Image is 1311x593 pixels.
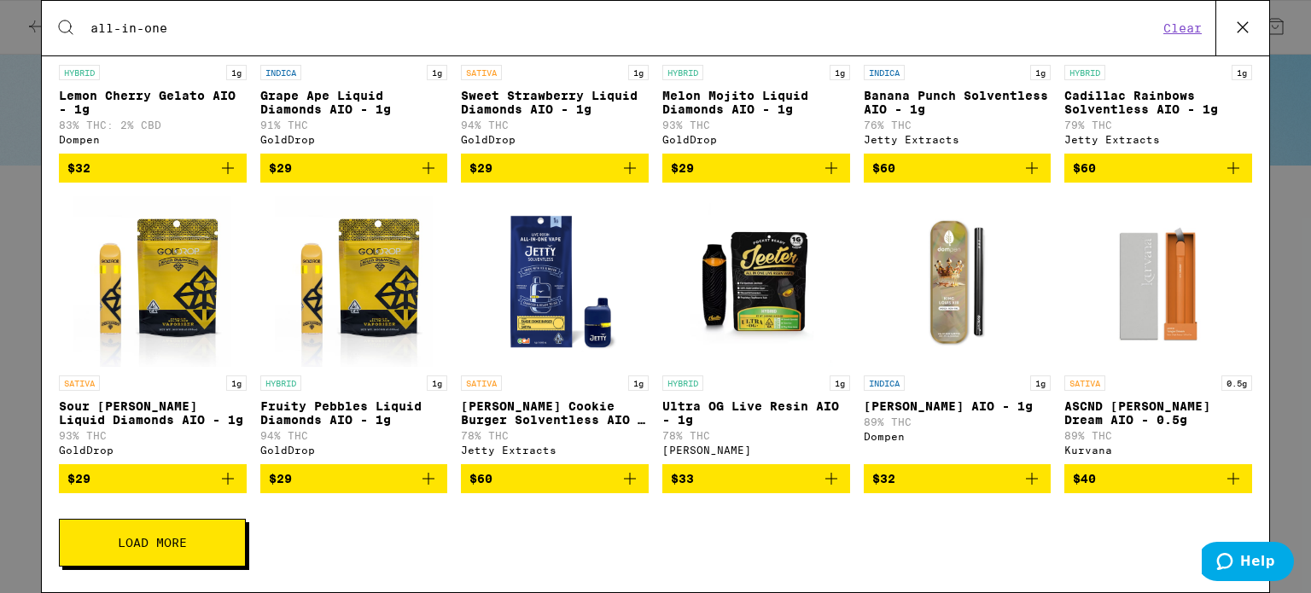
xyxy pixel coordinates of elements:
[1064,464,1252,493] button: Add to bag
[864,89,1052,116] p: Banana Punch Solventless AIO - 1g
[461,65,502,80] p: SATIVA
[662,196,850,464] a: Open page for Ultra OG Live Resin AIO - 1g from Jeeter
[226,65,247,80] p: 1g
[864,65,905,80] p: INDICA
[1073,472,1096,485] span: $40
[67,161,90,175] span: $32
[864,399,1052,413] p: [PERSON_NAME] AIO - 1g
[1064,445,1252,456] div: Kurvana
[1073,161,1096,175] span: $60
[260,134,448,145] div: GoldDrop
[59,89,247,116] p: Lemon Cherry Gelato AIO - 1g
[1064,399,1252,427] p: ASCND [PERSON_NAME] Dream AIO - 0.5g
[461,196,649,464] a: Open page for Tangie Cookie Burger Solventless AIO - 1g from Jetty Extracts
[830,375,850,391] p: 1g
[671,161,694,175] span: $29
[671,196,842,367] img: Jeeter - Ultra OG Live Resin AIO - 1g
[1064,154,1252,183] button: Add to bag
[461,375,502,391] p: SATIVA
[662,154,850,183] button: Add to bag
[871,196,1042,367] img: Dompen - King Louis XIII AIO - 1g
[260,399,448,427] p: Fruity Pebbles Liquid Diamonds AIO - 1g
[1064,89,1252,116] p: Cadillac Rainbows Solventless AIO - 1g
[226,375,247,391] p: 1g
[260,464,448,493] button: Add to bag
[427,65,447,80] p: 1g
[260,89,448,116] p: Grape Ape Liquid Diamonds AIO - 1g
[59,196,247,464] a: Open page for Sour Tangie Liquid Diamonds AIO - 1g from GoldDrop
[260,445,448,456] div: GoldDrop
[427,375,447,391] p: 1g
[260,196,448,464] a: Open page for Fruity Pebbles Liquid Diamonds AIO - 1g from GoldDrop
[872,472,895,485] span: $32
[1064,65,1105,80] p: HYBRID
[461,89,649,116] p: Sweet Strawberry Liquid Diamonds AIO - 1g
[59,430,247,441] p: 93% THC
[59,154,247,183] button: Add to bag
[1064,119,1252,131] p: 79% THC
[872,161,895,175] span: $60
[275,196,433,367] img: GoldDrop - Fruity Pebbles Liquid Diamonds AIO - 1g
[59,375,100,391] p: SATIVA
[469,161,492,175] span: $29
[59,399,247,427] p: Sour [PERSON_NAME] Liquid Diamonds AIO - 1g
[1030,65,1051,80] p: 1g
[662,399,850,427] p: Ultra OG Live Resin AIO - 1g
[1232,65,1252,80] p: 1g
[59,445,247,456] div: GoldDrop
[628,375,649,391] p: 1g
[662,65,703,80] p: HYBRID
[461,119,649,131] p: 94% THC
[864,196,1052,464] a: Open page for King Louis XIII AIO - 1g from Dompen
[1064,196,1252,464] a: Open page for ASCND Tangie Dream AIO - 0.5g from Kurvana
[269,161,292,175] span: $29
[260,430,448,441] p: 94% THC
[461,430,649,441] p: 78% THC
[269,472,292,485] span: $29
[67,472,90,485] span: $29
[864,375,905,391] p: INDICA
[90,20,1158,36] input: Search for products & categories
[662,89,850,116] p: Melon Mojito Liquid Diamonds AIO - 1g
[260,154,448,183] button: Add to bag
[864,119,1052,131] p: 76% THC
[461,464,649,493] button: Add to bag
[59,519,246,567] button: Load More
[461,154,649,183] button: Add to bag
[59,65,100,80] p: HYBRID
[260,119,448,131] p: 91% THC
[118,537,187,549] span: Load More
[59,119,247,131] p: 83% THC: 2% CBD
[1073,196,1244,367] img: Kurvana - ASCND Tangie Dream AIO - 0.5g
[73,196,231,367] img: GoldDrop - Sour Tangie Liquid Diamonds AIO - 1g
[59,464,247,493] button: Add to bag
[830,65,850,80] p: 1g
[864,431,1052,442] div: Dompen
[662,464,850,493] button: Add to bag
[469,472,492,485] span: $60
[1064,430,1252,441] p: 89% THC
[662,430,850,441] p: 78% THC
[1202,542,1294,584] iframe: Opens a widget where you can find more information
[1158,20,1207,36] button: Clear
[864,464,1052,493] button: Add to bag
[628,65,649,80] p: 1g
[662,119,850,131] p: 93% THC
[864,154,1052,183] button: Add to bag
[662,375,703,391] p: HYBRID
[1064,375,1105,391] p: SATIVA
[671,472,694,485] span: $33
[461,399,649,427] p: [PERSON_NAME] Cookie Burger Solventless AIO - 1g
[864,134,1052,145] div: Jetty Extracts
[461,445,649,456] div: Jetty Extracts
[662,134,850,145] div: GoldDrop
[1030,375,1051,391] p: 1g
[59,134,247,145] div: Dompen
[1221,375,1252,391] p: 0.5g
[260,65,301,80] p: INDICA
[461,134,649,145] div: GoldDrop
[469,196,640,367] img: Jetty Extracts - Tangie Cookie Burger Solventless AIO - 1g
[662,445,850,456] div: [PERSON_NAME]
[864,416,1052,427] p: 89% THC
